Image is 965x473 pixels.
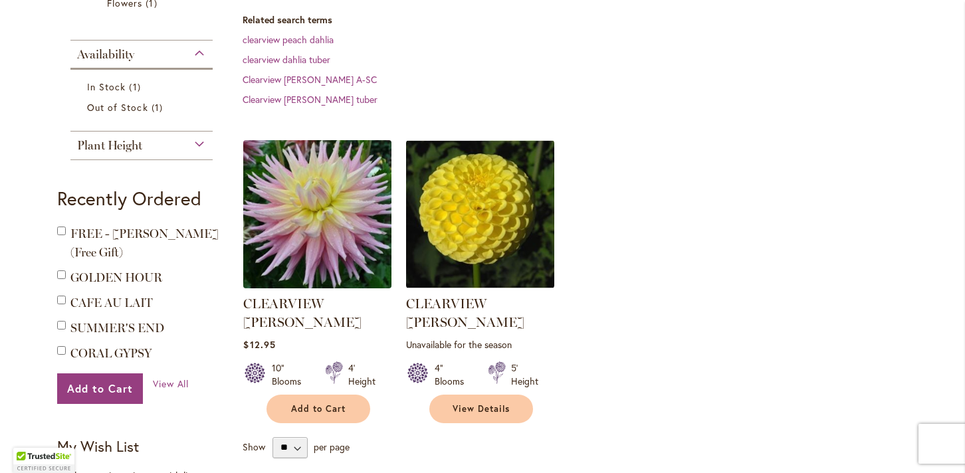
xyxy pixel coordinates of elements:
[87,101,148,114] span: Out of Stock
[243,296,362,330] a: CLEARVIEW [PERSON_NAME]
[243,440,265,452] span: Show
[87,100,199,114] a: Out of Stock 1
[453,403,510,415] span: View Details
[153,377,189,390] span: View All
[243,33,334,46] a: clearview peach dahlia
[435,361,472,388] div: 4" Blooms
[57,373,143,404] button: Add to Cart
[240,136,395,292] img: Clearview Jonas
[406,140,554,288] img: CLEARVIEW DANIEL
[10,426,47,463] iframe: Launch Accessibility Center
[511,361,538,388] div: 5' Height
[429,395,533,423] a: View Details
[70,321,164,335] a: SUMMER'S END
[291,403,346,415] span: Add to Cart
[243,13,908,27] dt: Related search terms
[406,278,554,291] a: CLEARVIEW DANIEL
[152,100,166,114] span: 1
[243,338,275,351] span: $12.95
[314,440,350,452] span: per page
[406,296,524,330] a: CLEARVIEW [PERSON_NAME]
[272,361,309,388] div: 10" Blooms
[348,361,375,388] div: 4' Height
[243,73,377,86] a: Clearview [PERSON_NAME] A-SC
[70,227,219,260] span: FREE - [PERSON_NAME] (Free Gift)
[57,436,139,456] strong: My Wish List
[243,53,330,66] a: clearview dahlia tuber
[267,395,370,423] button: Add to Cart
[70,270,162,285] a: GOLDEN HOUR
[67,381,133,395] span: Add to Cart
[87,80,199,94] a: In Stock 1
[243,93,377,106] a: Clearview [PERSON_NAME] tuber
[77,47,134,62] span: Availability
[153,377,189,391] a: View All
[406,338,554,351] p: Unavailable for the season
[129,80,144,94] span: 1
[77,138,142,153] span: Plant Height
[70,346,152,361] a: CORAL GYPSY
[70,296,153,310] a: CAFE AU LAIT
[243,278,391,291] a: Clearview Jonas
[87,80,126,93] span: In Stock
[57,186,201,211] strong: Recently Ordered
